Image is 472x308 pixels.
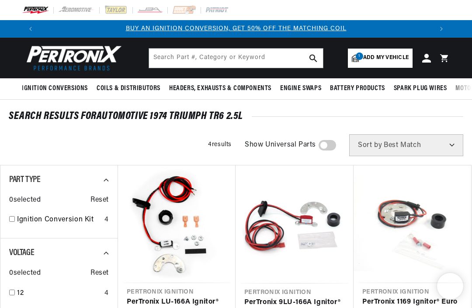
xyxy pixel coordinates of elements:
div: Announcement [39,24,433,34]
button: Translation missing: en.sections.announcements.next_announcement [433,20,450,38]
span: Part Type [9,175,40,184]
span: Add my vehicle [363,54,409,62]
span: 1 [356,52,363,60]
span: Show Universal Parts [245,140,316,151]
summary: Spark Plug Wires [389,78,451,99]
span: 0 selected [9,195,41,206]
summary: Ignition Conversions [22,78,92,99]
select: Sort by [349,134,463,156]
input: Search Part #, Category or Keyword [149,49,323,68]
span: 4 results [208,141,232,148]
span: Sort by [358,142,382,149]
span: Battery Products [330,84,385,93]
span: Spark Plug Wires [394,84,447,93]
button: search button [304,49,323,68]
summary: Engine Swaps [276,78,326,99]
span: Engine Swaps [280,84,321,93]
span: Headers, Exhausts & Components [169,84,271,93]
summary: Battery Products [326,78,389,99]
img: Pertronix [22,43,122,73]
summary: Headers, Exhausts & Components [165,78,276,99]
span: 0 selected [9,268,41,279]
a: 12 [17,288,101,299]
div: 1 of 3 [39,24,433,34]
div: SEARCH RESULTS FOR Automotive 1974 Triumph TR6 2.5L [9,112,463,121]
span: Ignition Conversions [22,84,88,93]
span: Coils & Distributors [97,84,160,93]
div: 4 [104,214,109,226]
button: Translation missing: en.sections.announcements.previous_announcement [22,20,39,38]
div: 4 [104,288,109,299]
a: BUY AN IGNITION CONVERSION, GET 50% OFF THE MATCHING COIL [126,25,347,32]
span: Voltage [9,248,34,257]
span: Reset [90,268,109,279]
a: Ignition Conversion Kit [17,214,101,226]
span: Reset [90,195,109,206]
a: 1Add my vehicle [348,49,413,68]
summary: Coils & Distributors [92,78,165,99]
